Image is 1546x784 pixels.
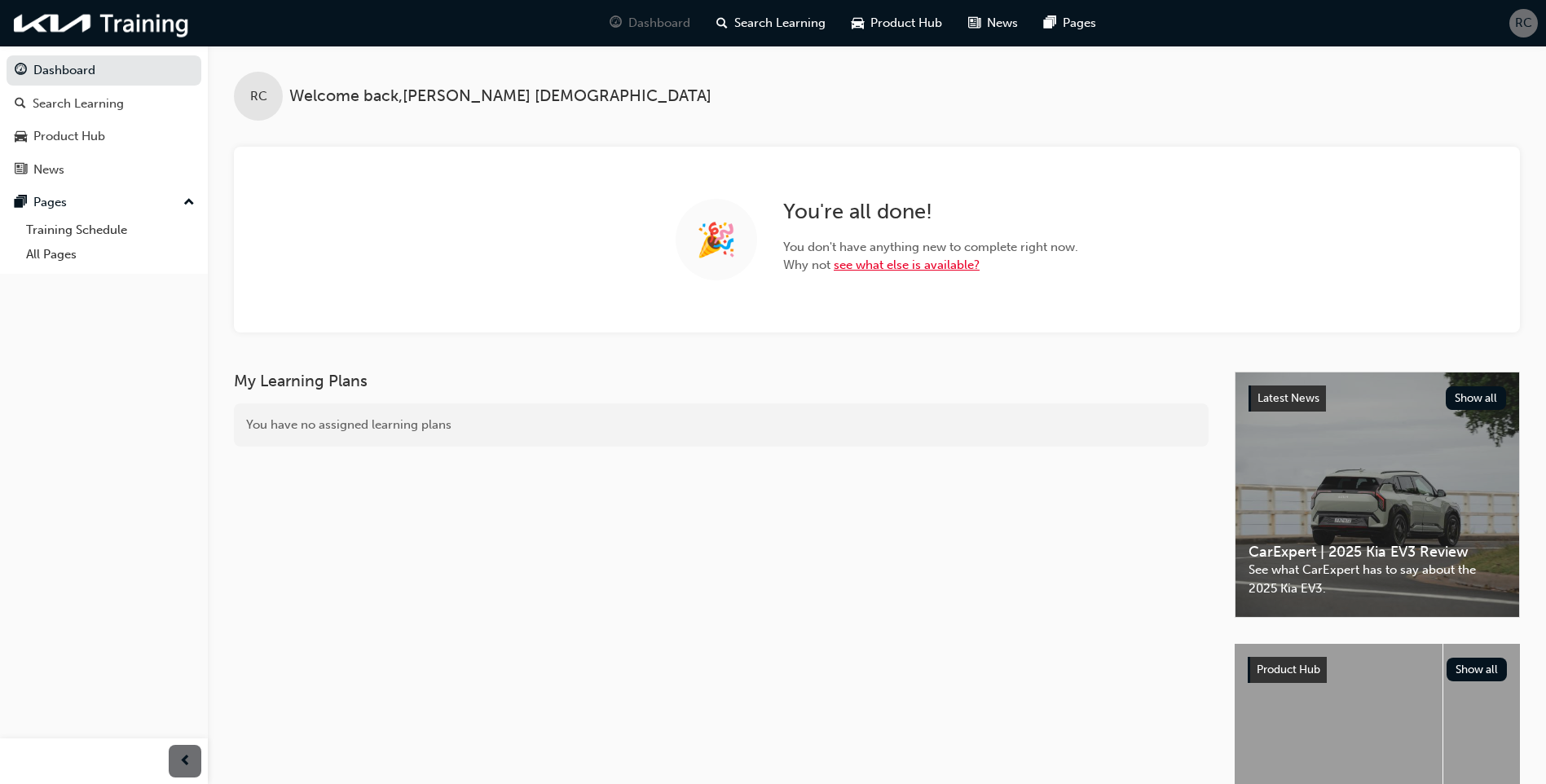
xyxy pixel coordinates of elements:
[250,87,267,106] span: RC
[234,403,1209,447] div: You have no assigned learning plans
[610,13,622,33] span: guage-icon
[783,256,1078,275] span: Why not
[33,161,64,179] div: News
[1031,7,1109,40] a: pages-iconPages
[1447,658,1508,681] button: Show all
[8,7,196,40] img: kia-training
[1248,657,1507,683] a: Product HubShow all
[33,127,105,146] div: Product Hub
[852,13,864,33] span: car-icon
[628,14,690,33] span: Dashboard
[716,13,728,33] span: search-icon
[1044,13,1056,33] span: pages-icon
[1258,391,1319,405] span: Latest News
[7,155,201,185] a: News
[1235,372,1520,618] a: Latest NewsShow allCarExpert | 2025 Kia EV3 ReviewSee what CarExpert has to say about the 2025 Ki...
[968,13,980,33] span: news-icon
[1249,561,1506,597] span: See what CarExpert has to say about the 2025 Kia EV3.
[289,87,711,106] span: Welcome back , [PERSON_NAME] [DEMOGRAPHIC_DATA]
[734,14,826,33] span: Search Learning
[597,7,703,40] a: guage-iconDashboard
[20,242,201,267] a: All Pages
[7,187,201,218] button: Pages
[33,193,67,212] div: Pages
[15,163,27,178] span: news-icon
[783,238,1078,257] span: You don't have anything new to complete right now.
[179,751,192,772] span: prev-icon
[703,7,839,40] a: search-iconSearch Learning
[1249,543,1506,562] span: CarExpert | 2025 Kia EV3 Review
[33,95,124,113] div: Search Learning
[696,231,737,249] span: 🎉
[7,55,201,86] a: Dashboard
[1249,385,1506,412] a: Latest NewsShow all
[1257,663,1320,676] span: Product Hub
[234,372,1209,390] h3: My Learning Plans
[15,97,26,112] span: search-icon
[987,14,1018,33] span: News
[20,218,201,243] a: Training Schedule
[834,258,980,272] a: see what else is available?
[1515,14,1532,33] span: RC
[15,64,27,78] span: guage-icon
[15,196,27,210] span: pages-icon
[15,130,27,144] span: car-icon
[1446,386,1507,410] button: Show all
[870,14,942,33] span: Product Hub
[839,7,955,40] a: car-iconProduct Hub
[955,7,1031,40] a: news-iconNews
[783,199,1078,225] h2: You're all done!
[1509,9,1538,37] button: RC
[1063,14,1096,33] span: Pages
[7,89,201,119] a: Search Learning
[183,192,195,214] span: up-icon
[7,121,201,152] a: Product Hub
[7,52,201,187] button: DashboardSearch LearningProduct HubNews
